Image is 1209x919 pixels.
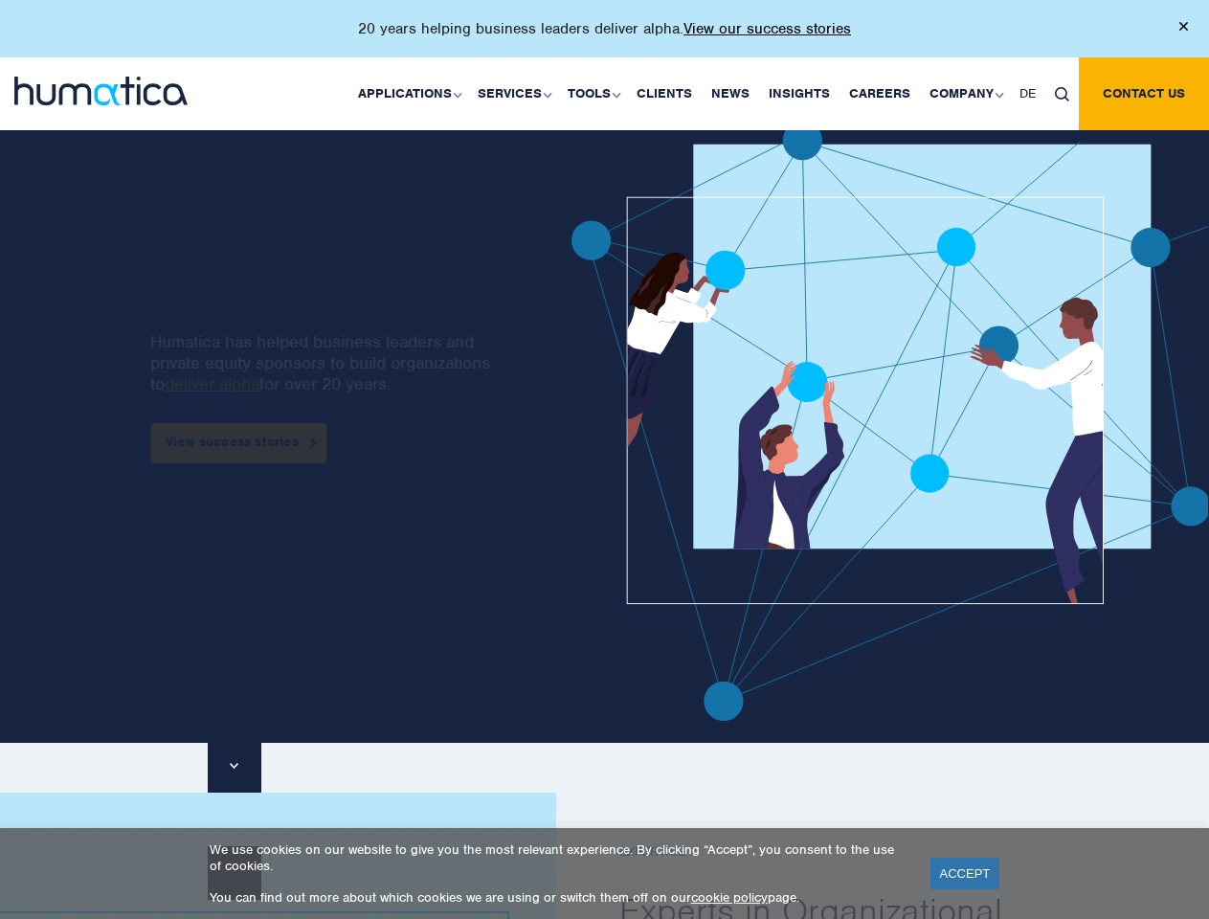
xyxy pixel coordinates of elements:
[348,57,468,130] a: Applications
[1055,87,1069,101] img: search_icon
[230,763,238,769] img: downarrow
[1079,57,1209,130] a: Contact us
[165,373,259,394] a: deliver alpha
[1010,57,1045,130] a: DE
[210,889,907,906] p: You can find out more about which cookies we are using or switch them off on our page.
[920,57,1010,130] a: Company
[691,889,768,906] a: cookie policy
[210,841,907,874] p: We use cookies on our website to give you the most relevant experience. By clicking “Accept”, you...
[702,57,759,130] a: News
[150,331,503,394] p: Humatica has helped business leaders and private equity sponsors to build organizations to for ov...
[150,423,326,463] a: View success stories
[627,57,702,130] a: Clients
[468,57,558,130] a: Services
[358,19,851,38] p: 20 years helping business leaders deliver alpha.
[930,858,1000,889] a: ACCEPT
[14,77,188,105] img: logo
[759,57,840,130] a: Insights
[310,438,316,447] img: arrowicon
[683,19,851,38] a: View our success stories
[558,57,627,130] a: Tools
[840,57,920,130] a: Careers
[1019,85,1036,101] span: DE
